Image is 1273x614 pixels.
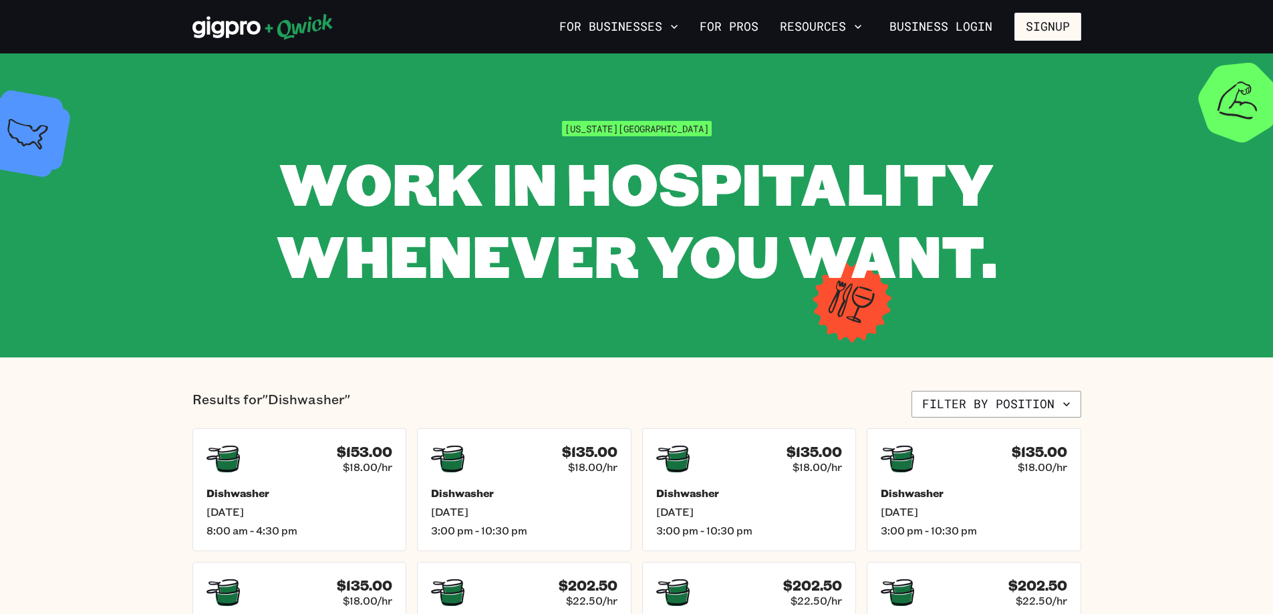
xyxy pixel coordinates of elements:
span: $18.00/hr [793,460,842,474]
h4: $202.50 [1008,577,1067,594]
button: For Businesses [554,15,684,38]
button: Signup [1014,13,1081,41]
span: 8:00 am - 4:30 pm [206,524,393,537]
h4: $135.00 [562,444,617,460]
button: Filter by position [911,391,1081,418]
span: 3:00 pm - 10:30 pm [656,524,843,537]
h4: $202.50 [783,577,842,594]
span: $22.50/hr [566,594,617,607]
span: $22.50/hr [1016,594,1067,607]
h5: Dishwasher [431,486,617,500]
h5: Dishwasher [881,486,1067,500]
a: For Pros [694,15,764,38]
span: [DATE] [206,505,393,518]
span: [DATE] [431,505,617,518]
h4: $135.00 [337,577,392,594]
span: [DATE] [881,505,1067,518]
p: Results for "Dishwasher" [192,391,350,418]
h4: $153.00 [337,444,392,460]
h5: Dishwasher [206,486,393,500]
span: WORK IN HOSPITALITY WHENEVER YOU WANT. [277,144,997,293]
a: $135.00$18.00/hrDishwasher[DATE]3:00 pm - 10:30 pm [642,428,857,551]
a: $153.00$18.00/hrDishwasher[DATE]8:00 am - 4:30 pm [192,428,407,551]
a: Business Login [878,13,1004,41]
h4: $135.00 [1012,444,1067,460]
h4: $135.00 [787,444,842,460]
span: 3:00 pm - 10:30 pm [431,524,617,537]
button: Resources [774,15,867,38]
span: $18.00/hr [343,460,392,474]
h5: Dishwasher [656,486,843,500]
span: [US_STATE][GEOGRAPHIC_DATA] [562,121,712,136]
a: $135.00$18.00/hrDishwasher[DATE]3:00 pm - 10:30 pm [867,428,1081,551]
span: $22.50/hr [791,594,842,607]
h4: $202.50 [559,577,617,594]
a: $135.00$18.00/hrDishwasher[DATE]3:00 pm - 10:30 pm [417,428,631,551]
span: $18.00/hr [343,594,392,607]
span: $18.00/hr [568,460,617,474]
span: 3:00 pm - 10:30 pm [881,524,1067,537]
span: [DATE] [656,505,843,518]
span: $18.00/hr [1018,460,1067,474]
